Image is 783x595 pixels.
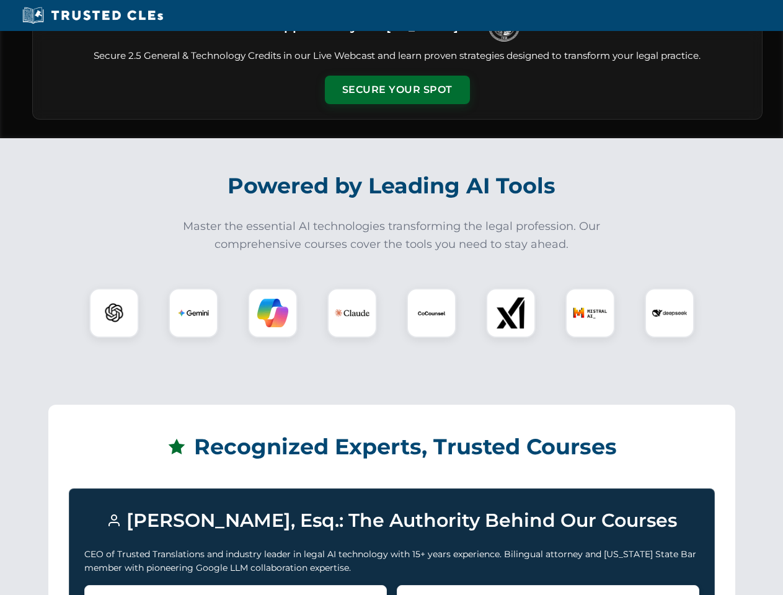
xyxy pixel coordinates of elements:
[565,288,615,338] div: Mistral AI
[96,295,132,331] img: ChatGPT Logo
[48,164,735,208] h2: Powered by Leading AI Tools
[69,425,715,469] h2: Recognized Experts, Trusted Courses
[48,49,747,63] p: Secure 2.5 General & Technology Credits in our Live Webcast and learn proven strategies designed ...
[19,6,167,25] img: Trusted CLEs
[335,296,369,330] img: Claude Logo
[169,288,218,338] div: Gemini
[175,218,609,253] p: Master the essential AI technologies transforming the legal profession. Our comprehensive courses...
[495,297,526,328] img: xAI Logo
[486,288,536,338] div: xAI
[248,288,298,338] div: Copilot
[178,297,209,328] img: Gemini Logo
[89,288,139,338] div: ChatGPT
[84,504,699,537] h3: [PERSON_NAME], Esq.: The Authority Behind Our Courses
[257,297,288,328] img: Copilot Logo
[407,288,456,338] div: CoCounsel
[84,547,699,575] p: CEO of Trusted Translations and industry leader in legal AI technology with 15+ years experience....
[416,297,447,328] img: CoCounsel Logo
[327,288,377,338] div: Claude
[645,288,694,338] div: DeepSeek
[325,76,470,104] button: Secure Your Spot
[652,296,687,330] img: DeepSeek Logo
[573,296,608,330] img: Mistral AI Logo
